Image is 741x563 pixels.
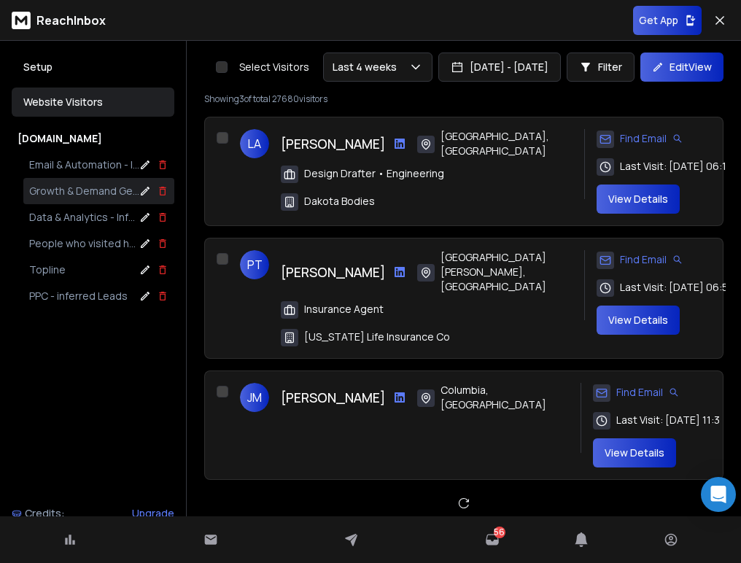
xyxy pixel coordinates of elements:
[240,129,269,158] span: LA
[640,53,723,82] button: EditView
[567,53,635,82] button: Filter
[701,477,736,512] div: Open Intercom Messenger
[485,532,500,547] a: 56
[12,88,174,117] button: Website Visitors
[29,263,66,277] div: Topline
[281,262,385,282] h3: [PERSON_NAME]
[204,93,723,105] p: Showing 3 of total 27680 visitors
[633,6,702,35] button: Get App
[29,210,139,225] div: Data & Analytics - Inferred Leads
[240,383,269,412] span: JM
[304,330,450,344] span: [US_STATE] Life Insurance Co
[281,387,385,408] h3: [PERSON_NAME]
[29,184,139,198] div: Growth & Demand Gen - Inferred Leads
[441,250,573,294] span: [GEOGRAPHIC_DATA][PERSON_NAME], [GEOGRAPHIC_DATA]
[597,306,680,335] button: View Details
[239,60,309,74] p: Select Visitors
[36,12,106,29] p: ReachInbox
[333,60,403,74] p: Last 4 weeks
[281,133,385,154] h3: [PERSON_NAME]
[304,302,384,317] span: Insurance Agent
[304,166,444,181] span: Design Drafter • Engineering
[29,158,139,172] div: Email & Automation - Inferred Leads
[441,129,573,158] span: [GEOGRAPHIC_DATA], [GEOGRAPHIC_DATA]
[29,289,128,303] div: PPC - inferred Leads
[323,53,432,82] button: Last 4 weeks
[25,506,65,521] span: Credits:
[593,438,676,467] button: View Details
[441,383,569,412] span: Columbia, [GEOGRAPHIC_DATA]
[593,383,679,402] div: Find Email
[12,53,174,82] button: Setup
[29,236,139,251] div: People who visited homepage
[240,250,269,279] span: PT
[12,499,174,528] a: Credits:Upgrade
[304,194,375,209] span: Dakota Bodies
[12,125,174,152] button: [DOMAIN_NAME]
[597,250,683,269] div: Find Email
[132,506,174,521] div: Upgrade
[18,131,102,146] p: [DOMAIN_NAME]
[438,53,561,82] button: [DATE] - [DATE]
[597,185,680,214] button: View Details
[597,129,683,148] div: Find Email
[494,527,505,538] span: 56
